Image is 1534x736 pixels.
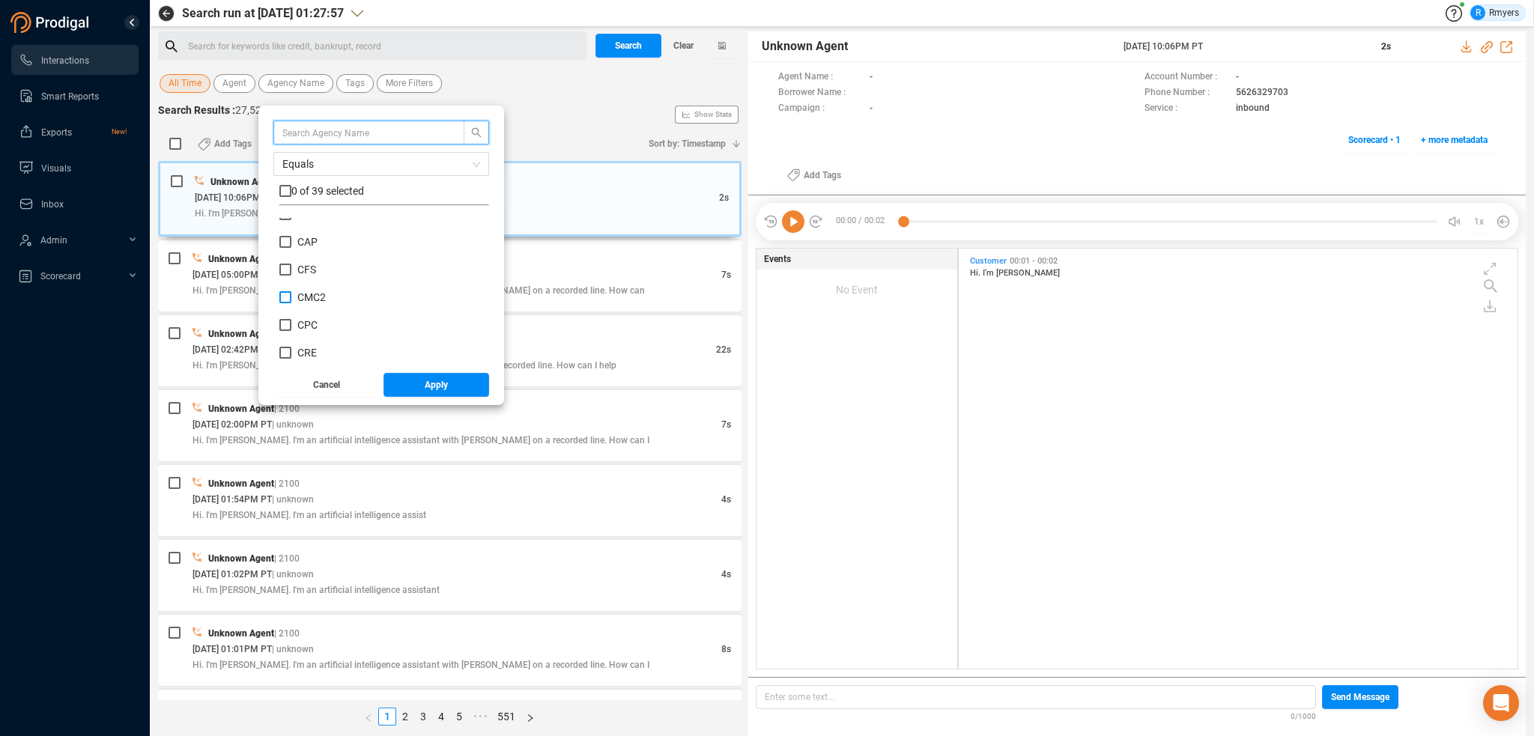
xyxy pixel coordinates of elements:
[210,177,276,187] span: Unknown Agent
[267,74,324,93] span: Agency Name
[158,390,742,461] div: Unknown Agent| 2100[DATE] 02:00PM PT| unknown7sHi. I'm [PERSON_NAME]. I'm an artificial intellige...
[313,373,340,397] span: Cancel
[450,708,468,726] li: 5
[521,708,540,726] li: Next Page
[1340,128,1409,152] button: Scorecard • 1
[1145,85,1228,101] span: Phone Number :
[208,404,274,414] span: Unknown Agent
[379,708,395,725] a: 1
[208,553,274,564] span: Unknown Agent
[1413,128,1496,152] button: + more metadata
[778,85,862,101] span: Borrower Name :
[195,192,274,203] span: [DATE] 10:06PM PT
[386,74,433,93] span: More Filters
[279,218,489,362] div: grid
[41,127,72,138] span: Exports
[1421,128,1488,152] span: + more metadata
[983,268,996,278] span: I'm
[19,189,127,219] a: Inbox
[1381,41,1391,52] span: 2s
[721,270,731,280] span: 7s
[258,74,333,93] button: Agency Name
[1236,101,1270,117] span: inbound
[1236,85,1288,101] span: 5626329703
[41,55,89,66] span: Interactions
[192,419,272,430] span: [DATE] 02:00PM PT
[970,256,1007,266] span: Customer
[778,163,850,187] button: Add Tags
[40,235,67,246] span: Admin
[1322,685,1398,709] button: Send Message
[19,153,127,183] a: Visuals
[1474,210,1484,234] span: 1x
[112,117,127,147] span: New!
[383,373,490,397] button: Apply
[649,132,726,156] span: Sort by: Timestamp
[359,708,378,726] button: left
[213,74,255,93] button: Agent
[40,271,81,282] span: Scorecard
[19,45,127,75] a: Interactions
[1145,101,1228,117] span: Service :
[297,236,318,248] span: CAP
[764,252,791,266] span: Events
[169,74,201,93] span: All Time
[272,419,314,430] span: | unknown
[19,117,127,147] a: ExportsNew!
[192,270,272,280] span: [DATE] 05:00PM PT
[272,494,314,505] span: | unknown
[364,714,373,723] span: left
[1124,40,1363,53] span: [DATE] 10:06PM PT
[11,81,139,111] li: Smart Reports
[721,644,731,654] span: 8s
[1291,709,1316,722] span: 0/1000
[208,628,274,639] span: Unknown Agent
[208,329,274,339] span: Unknown Agent
[778,101,862,117] span: Campaign :
[158,315,742,386] div: Unknown Agent| 2100[DATE] 02:42PM PT| unknown22sHi. I'm [PERSON_NAME]. I'm an artificial intellig...
[661,34,706,58] button: Clear
[158,240,742,311] div: Unknown Agent| 2100[DATE] 05:00PM PT| unknown7sHi. I'm [PERSON_NAME]. I'm an artificial intellige...
[377,74,442,93] button: More Filters
[282,153,480,175] span: Equals
[433,708,449,725] a: 4
[359,708,378,726] li: Previous Page
[996,268,1060,278] span: [PERSON_NAME]
[208,254,274,264] span: Unknown Agent
[1145,70,1228,85] span: Account Number :
[297,319,318,331] span: CPC
[673,34,694,58] span: Clear
[870,70,873,85] span: -
[336,74,374,93] button: Tags
[192,510,426,520] span: Hi. I'm [PERSON_NAME]. I'm an artificial intelligence assist
[1483,685,1519,721] div: Open Intercom Messenger
[397,708,413,725] a: 2
[721,419,731,430] span: 7s
[291,185,364,197] span: 0 of 39 selected
[757,270,957,310] div: No Event
[274,553,300,564] span: | 2100
[235,104,292,116] span: 27,524 Calls
[1469,211,1490,232] button: 1x
[425,373,448,397] span: Apply
[11,45,139,75] li: Interactions
[192,569,272,580] span: [DATE] 01:02PM PT
[414,708,432,726] li: 3
[222,74,246,93] span: Agent
[158,540,742,611] div: Unknown Agent| 2100[DATE] 01:02PM PT| unknown4sHi. I'm [PERSON_NAME]. I'm an artificial intellige...
[451,708,467,725] a: 5
[1476,5,1481,20] span: R
[345,74,365,93] span: Tags
[719,192,729,203] span: 2s
[208,478,274,489] span: Unknown Agent
[694,25,732,204] span: Show Stats
[521,708,540,726] button: right
[468,708,492,726] li: Next 5 Pages
[297,291,326,303] span: CMC2
[966,252,1518,668] div: grid
[595,34,661,58] button: Search
[158,615,742,686] div: Unknown Agent| 2100[DATE] 01:01PM PT| unknown8sHi. I'm [PERSON_NAME]. I'm an artificial intellige...
[970,268,983,278] span: Hi.
[158,161,742,237] div: Unknown Agent| 2100[DATE] 10:06PM PT| unknown2sHi. I'm [PERSON_NAME]
[1236,70,1239,85] span: -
